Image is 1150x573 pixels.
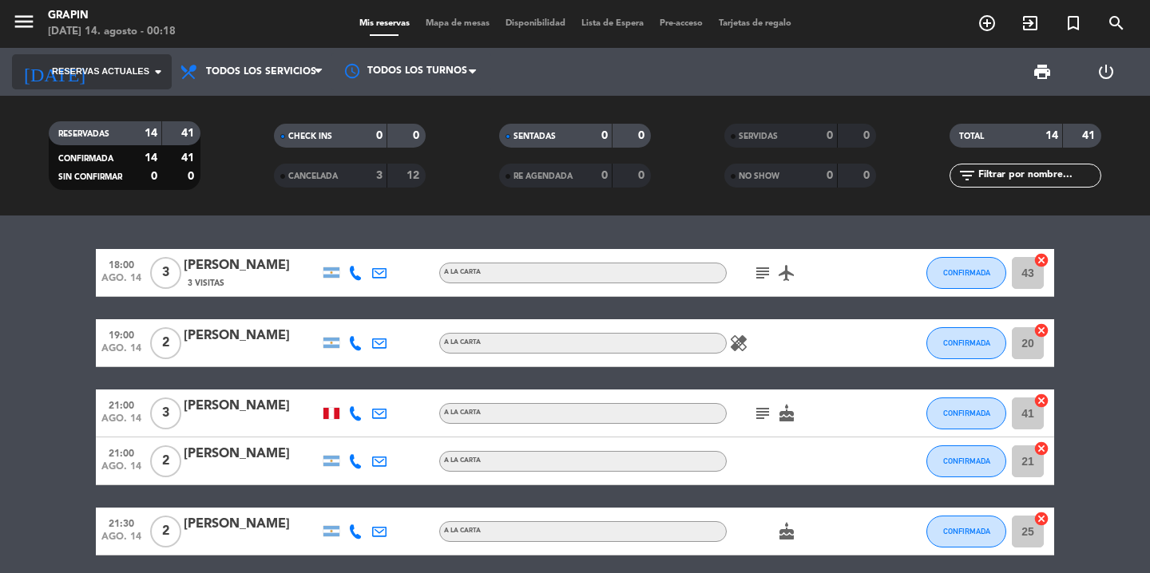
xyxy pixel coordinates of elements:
[184,514,319,535] div: [PERSON_NAME]
[926,327,1006,359] button: CONFIRMADA
[1096,62,1116,81] i: power_settings_new
[413,130,422,141] strong: 0
[444,409,481,416] span: A LA CARTA
[1064,14,1083,33] i: turned_in_not
[926,257,1006,289] button: CONFIRMADA
[188,277,224,290] span: 3 Visitas
[444,269,481,275] span: A LA CARTA
[101,255,141,273] span: 18:00
[943,456,990,465] span: CONFIRMADA
[376,130,383,141] strong: 0
[959,132,984,140] span: TOTAL
[150,327,181,359] span: 2
[943,338,990,347] span: CONFIRMADA
[150,516,181,547] span: 2
[184,396,319,417] div: [PERSON_NAME]
[184,326,319,346] div: [PERSON_NAME]
[48,24,176,40] div: [DATE] 14. agosto - 00:18
[101,513,141,532] span: 21:30
[58,155,113,163] span: CONFIRMADA
[1074,48,1138,96] div: LOG OUT
[288,172,338,180] span: CANCELADA
[181,128,197,139] strong: 41
[1021,14,1040,33] i: exit_to_app
[145,152,157,164] strong: 14
[1107,14,1126,33] i: search
[943,409,990,417] span: CONFIRMADA
[863,130,873,141] strong: 0
[601,130,608,141] strong: 0
[145,128,157,139] strong: 14
[150,397,181,429] span: 3
[150,257,181,289] span: 3
[12,10,36,34] i: menu
[729,334,748,353] i: healing
[418,19,498,28] span: Mapa de mesas
[978,14,997,33] i: add_circle_outline
[1033,393,1049,409] i: cancel
[444,457,481,464] span: A LA CARTA
[58,130,109,138] span: RESERVADAS
[288,132,332,140] span: CHECK INS
[753,404,772,423] i: subject
[1082,130,1098,141] strong: 41
[777,263,796,283] i: airplanemode_active
[188,171,197,182] strong: 0
[958,166,977,185] i: filter_list
[184,444,319,464] div: [PERSON_NAME]
[58,173,122,181] span: SIN CONFIRMAR
[977,167,1100,184] input: Filtrar por nombre...
[1033,322,1049,338] i: cancel
[181,152,197,164] strong: 41
[48,8,176,24] div: GRAPIN
[573,19,652,28] span: Lista de Espera
[711,19,799,28] span: Tarjetas de regalo
[101,343,141,362] span: ago. 14
[151,171,157,182] strong: 0
[514,132,556,140] span: SENTADAS
[638,170,648,181] strong: 0
[601,170,608,181] strong: 0
[753,263,772,283] i: subject
[926,397,1006,429] button: CONFIRMADA
[351,19,418,28] span: Mis reservas
[739,172,779,180] span: NO SHOW
[206,66,316,77] span: Todos los servicios
[444,528,481,534] span: A LA CARTA
[777,404,796,423] i: cake
[943,527,990,535] span: CONFIRMADA
[638,130,648,141] strong: 0
[101,532,141,550] span: ago. 14
[406,170,422,181] strong: 12
[943,268,990,277] span: CONFIRMADA
[652,19,711,28] span: Pre-acceso
[926,445,1006,477] button: CONFIRMADA
[777,522,796,541] i: cake
[1033,441,1049,456] i: cancel
[827,170,833,181] strong: 0
[1033,511,1049,527] i: cancel
[1033,252,1049,268] i: cancel
[376,170,383,181] strong: 3
[739,132,778,140] span: SERVIDAS
[101,413,141,432] span: ago. 14
[1033,62,1052,81] span: print
[1045,130,1058,141] strong: 14
[926,516,1006,547] button: CONFIRMADA
[827,130,833,141] strong: 0
[150,445,181,477] span: 2
[514,172,573,180] span: RE AGENDADA
[149,62,168,81] i: arrow_drop_down
[863,170,873,181] strong: 0
[101,443,141,461] span: 21:00
[101,395,141,413] span: 21:00
[12,54,97,89] i: [DATE]
[12,10,36,39] button: menu
[184,255,319,276] div: [PERSON_NAME]
[498,19,573,28] span: Disponibilidad
[52,65,149,79] span: Reservas actuales
[101,461,141,480] span: ago. 14
[101,273,141,291] span: ago. 14
[444,339,481,346] span: A LA CARTA
[101,325,141,343] span: 19:00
